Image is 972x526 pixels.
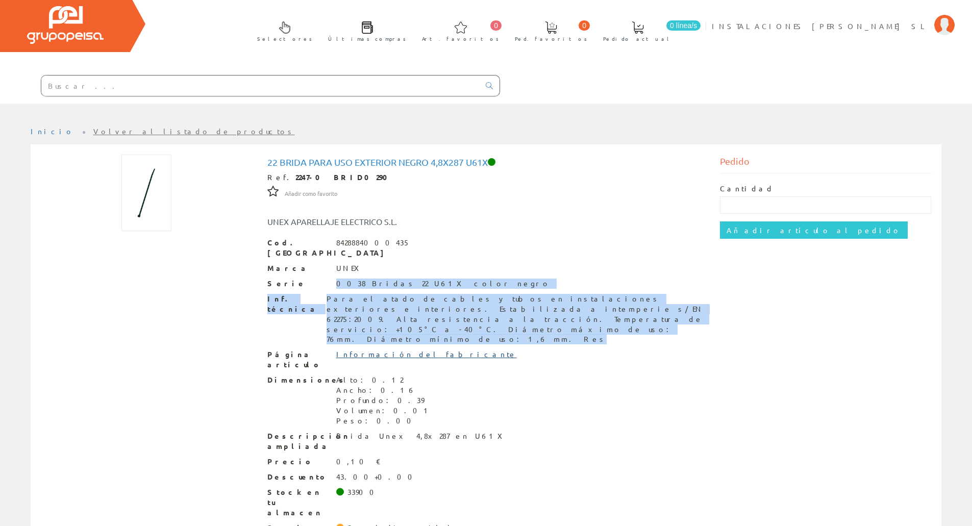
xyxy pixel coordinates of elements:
div: Ref. [267,172,705,183]
div: Pedido [720,155,931,173]
input: Buscar ... [41,76,480,96]
span: Añadir como favorito [285,190,337,198]
span: Descripción ampliada [267,431,329,452]
span: Stock en tu almacen [267,487,329,518]
div: 0038 Bridas 22 U61X color negro [336,279,551,289]
div: Alto: 0.12 [336,375,432,385]
span: Cod. [GEOGRAPHIC_DATA] [267,238,329,258]
span: Inf. técnica [267,294,319,314]
a: Añadir como favorito [285,188,337,197]
span: Descuento [267,472,329,482]
span: INSTALACIONES [PERSON_NAME] SL [712,21,929,31]
label: Cantidad [720,184,774,194]
span: Art. favoritos [422,34,499,44]
span: Precio [267,457,329,467]
div: Volumen: 0.01 [336,406,432,416]
span: Serie [267,279,329,289]
a: Volver al listado de productos [93,127,295,136]
div: Para el atado de cables y tubos en instalaciones exteriores e interiores. Estabilizada a intemper... [327,294,705,345]
span: 0 línea/s [666,20,701,31]
input: Añadir artículo al pedido [720,221,908,239]
div: Profundo: 0.39 [336,395,432,406]
a: Selectores [247,13,317,48]
div: Ancho: 0.16 [336,385,432,395]
a: Últimas compras [318,13,411,48]
div: UNEX [336,263,365,273]
span: Página artículo [267,349,329,370]
div: Brida Unex 4,8x287 en U61X [336,431,509,441]
span: Pedido actual [603,34,672,44]
strong: 2247-0 BRID0290 [295,172,394,182]
span: Dimensiones [267,375,329,385]
div: 0,10 € [336,457,381,467]
div: Peso: 0.00 [336,416,432,426]
span: Marca [267,263,329,273]
a: Inicio [31,127,74,136]
img: Foto artículo 22 Brida para uso exterior negro 4,8x287 U61X (98.25327510917x150) [121,155,171,231]
h1: 22 Brida para uso exterior negro 4,8x287 U61X [267,157,705,167]
a: INSTALACIONES [PERSON_NAME] SL [712,13,955,22]
span: 0 [579,20,590,31]
span: Ped. favoritos [515,34,587,44]
div: 8428884000435 [336,238,410,248]
div: UNEX APARELLAJE ELECTRICO S.L. [260,216,524,228]
img: Grupo Peisa [27,6,104,44]
span: Selectores [257,34,312,44]
div: 33900 [347,487,380,497]
a: Información del fabricante [336,349,517,359]
span: Últimas compras [328,34,406,44]
span: 0 [490,20,502,31]
div: 43.00+0.00 [336,472,418,482]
